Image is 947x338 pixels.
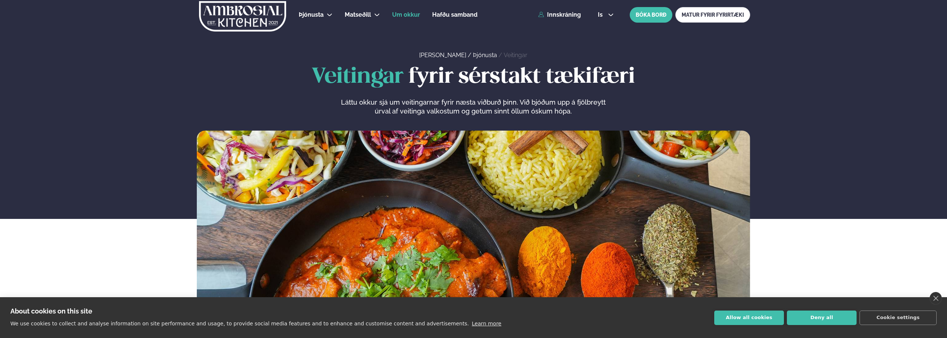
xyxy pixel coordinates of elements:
[504,52,527,59] a: Veitingar
[714,311,784,325] button: Allow all cookies
[197,65,750,89] h1: fyrir sérstakt tækifæri
[468,52,473,59] span: /
[630,7,672,23] button: BÓKA BORÐ
[197,131,750,325] img: image alt
[930,292,942,305] a: close
[299,11,324,18] span: Þjónusta
[432,10,477,19] a: Hafðu samband
[499,52,504,59] span: /
[10,307,92,315] strong: About cookies on this site
[312,67,404,87] span: Veitingar
[10,321,469,326] p: We use cookies to collect and analyse information on site performance and usage, to provide socia...
[860,311,937,325] button: Cookie settings
[598,12,605,18] span: is
[345,10,371,19] a: Matseðill
[473,52,497,59] a: Þjónusta
[592,12,620,18] button: is
[392,11,420,18] span: Um okkur
[345,11,371,18] span: Matseðill
[333,98,613,116] p: Láttu okkur sjá um veitingarnar fyrir næsta viðburð þinn. Við bjóðum upp á fjölbreytt úrval af ve...
[675,7,750,23] a: MATUR FYRIR FYRIRTÆKI
[538,12,581,18] a: Innskráning
[432,11,477,18] span: Hafðu samband
[299,10,324,19] a: Þjónusta
[419,52,466,59] a: [PERSON_NAME]
[787,311,857,325] button: Deny all
[198,1,287,32] img: logo
[392,10,420,19] a: Um okkur
[472,321,501,326] a: Learn more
